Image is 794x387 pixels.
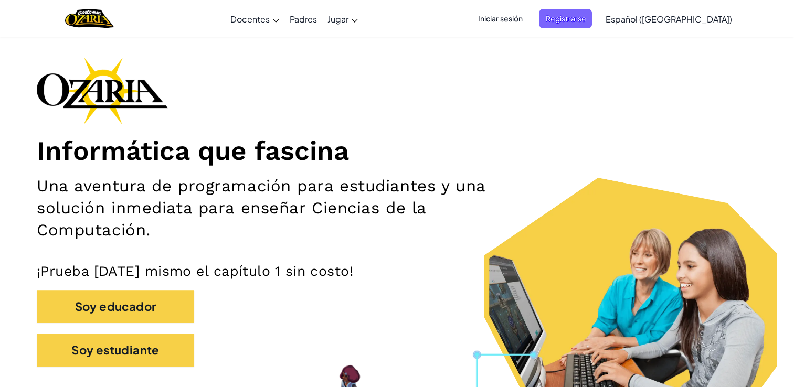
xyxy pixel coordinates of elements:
[65,8,114,29] a: Ozaria by CodeCombat logo
[37,290,194,323] button: Soy educador
[37,334,194,367] button: Soy estudiante
[284,5,322,33] a: Padres
[539,9,592,28] button: Registrarse
[322,5,363,33] a: Jugar
[65,8,114,29] img: Home
[327,14,348,25] span: Jugar
[472,9,528,28] button: Iniciar sesión
[37,57,168,124] img: Ozaria branding logo
[37,135,757,167] h1: Informática que fascina
[37,175,520,241] h2: Una aventura de programación para estudiantes y una solución inmediata para enseñar Ciencias de l...
[225,5,284,33] a: Docentes
[37,262,757,279] p: ¡Prueba [DATE] mismo el capítulo 1 sin costo!
[230,14,270,25] span: Docentes
[605,14,732,25] span: Español ([GEOGRAPHIC_DATA])
[600,5,737,33] a: Español ([GEOGRAPHIC_DATA])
